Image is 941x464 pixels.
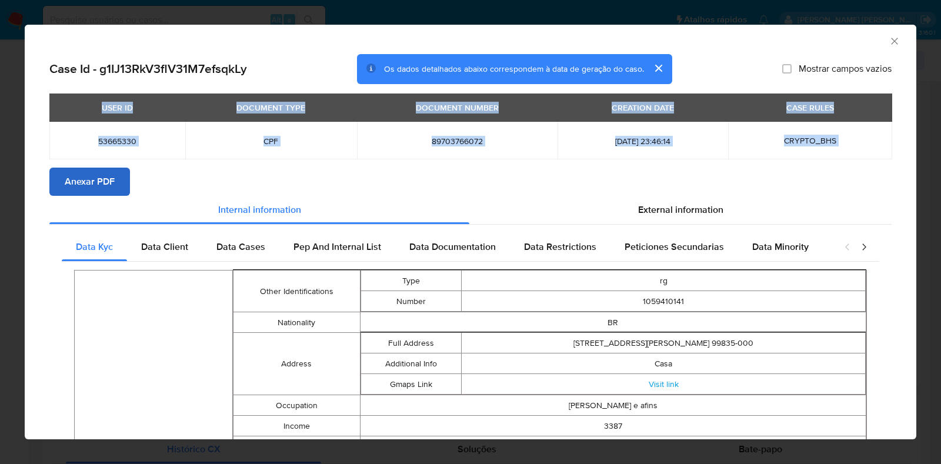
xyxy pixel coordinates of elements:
[293,240,381,253] span: Pep And Internal List
[360,312,866,333] td: BR
[95,98,140,118] div: USER ID
[572,136,714,146] span: [DATE] 23:46:14
[644,54,672,82] button: cerrar
[605,98,681,118] div: CREATION DATE
[64,136,171,146] span: 53665330
[233,416,360,436] td: Income
[524,240,596,253] span: Data Restrictions
[361,271,462,291] td: Type
[233,333,360,395] td: Address
[361,374,462,395] td: Gmaps Link
[462,353,866,374] td: Casa
[409,240,496,253] span: Data Documentation
[360,416,866,436] td: 3387
[361,291,462,312] td: Number
[233,395,360,416] td: Occupation
[649,378,679,390] a: Visit link
[229,98,312,118] div: DOCUMENT TYPE
[462,291,866,312] td: 1059410141
[638,203,723,216] span: External information
[141,240,188,253] span: Data Client
[462,271,866,291] td: rg
[462,333,866,353] td: [STREET_ADDRESS][PERSON_NAME] 99835-000
[361,333,462,353] td: Full Address
[216,240,265,253] span: Data Cases
[233,436,360,457] td: Gender
[752,240,809,253] span: Data Minority
[49,196,892,224] div: Detailed info
[625,240,724,253] span: Peticiones Secundarias
[65,169,115,195] span: Anexar PDF
[409,98,506,118] div: DOCUMENT NUMBER
[233,271,360,312] td: Other Identifications
[233,312,360,333] td: Nationality
[218,203,301,216] span: Internal information
[360,436,866,457] td: M
[49,168,130,196] button: Anexar PDF
[779,98,841,118] div: CASE RULES
[371,136,543,146] span: 89703766072
[76,240,113,253] span: Data Kyc
[799,63,892,75] span: Mostrar campos vazios
[784,135,836,146] span: CRYPTO_BHS
[49,61,247,76] h2: Case Id - g1IJ13RkV3flV31M7efsqkLy
[361,353,462,374] td: Additional Info
[782,64,792,74] input: Mostrar campos vazios
[384,63,644,75] span: Os dados detalhados abaixo correspondem à data de geração do caso.
[360,395,866,416] td: [PERSON_NAME] e afins
[62,233,832,261] div: Detailed internal info
[889,35,899,46] button: Fechar a janela
[199,136,343,146] span: CPF
[25,25,916,439] div: closure-recommendation-modal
